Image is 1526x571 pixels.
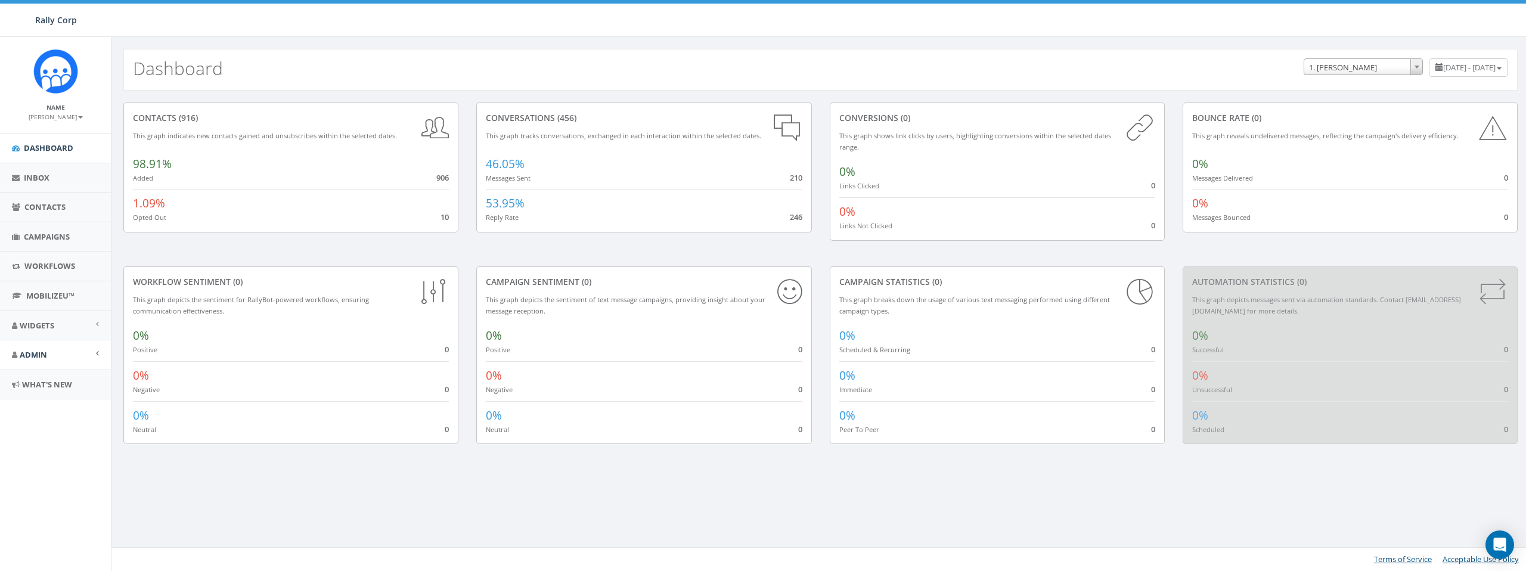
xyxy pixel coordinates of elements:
span: Widgets [20,320,54,331]
span: 0 [1151,424,1155,435]
span: (0) [1249,112,1261,123]
span: (456) [555,112,576,123]
small: This graph tracks conversations, exchanged in each interaction within the selected dates. [486,131,761,140]
small: Messages Bounced [1192,213,1251,222]
a: [PERSON_NAME] [29,111,83,122]
span: 0% [1192,368,1208,383]
span: What's New [22,379,72,390]
small: This graph reveals undelivered messages, reflecting the campaign's delivery efficiency. [1192,131,1459,140]
small: This graph indicates new contacts gained and unsubscribes within the selected dates. [133,131,397,140]
small: This graph shows link clicks by users, highlighting conversions within the selected dates range. [839,131,1111,151]
small: Added [133,173,153,182]
span: 0% [839,328,855,343]
span: 0% [486,328,502,343]
div: conversations [486,112,802,124]
h2: Dashboard [133,58,223,78]
small: Negative [133,385,160,394]
span: 0 [1504,172,1508,183]
span: 0 [1151,220,1155,231]
span: 1. James Martin [1304,59,1422,76]
span: 0% [1192,408,1208,423]
div: Open Intercom Messenger [1485,530,1514,559]
small: Scheduled [1192,425,1224,434]
span: (0) [930,276,942,287]
span: Contacts [24,201,66,212]
span: 0 [1504,212,1508,222]
small: This graph depicts messages sent via automation standards. Contact [EMAIL_ADDRESS][DOMAIN_NAME] f... [1192,295,1461,315]
small: Name [46,103,65,111]
div: Bounce Rate [1192,112,1508,124]
small: Peer To Peer [839,425,879,434]
span: 53.95% [486,195,525,211]
span: 246 [790,212,802,222]
small: Neutral [133,425,156,434]
span: 0 [445,344,449,355]
span: MobilizeU™ [26,290,75,301]
div: contacts [133,112,449,124]
small: Successful [1192,345,1224,354]
small: [PERSON_NAME] [29,113,83,121]
span: 0% [839,408,855,423]
span: Workflows [24,260,75,271]
span: 0 [445,384,449,395]
span: 0% [133,408,149,423]
span: 98.91% [133,156,172,172]
small: Opted Out [133,213,166,222]
span: [DATE] - [DATE] [1443,62,1496,73]
a: Acceptable Use Policy [1443,554,1519,564]
span: 1. James Martin [1304,58,1423,75]
span: 906 [436,172,449,183]
span: 0% [486,408,502,423]
span: (0) [1295,276,1307,287]
span: 0 [1151,344,1155,355]
span: (0) [579,276,591,287]
small: Positive [133,345,157,354]
span: 0 [1504,384,1508,395]
span: 0% [1192,156,1208,172]
small: Messages Delivered [1192,173,1253,182]
div: Automation Statistics [1192,276,1508,288]
span: Admin [20,349,47,360]
span: (916) [176,112,198,123]
small: Reply Rate [486,213,519,222]
span: Campaigns [24,231,70,242]
small: Positive [486,345,510,354]
span: 0 [798,424,802,435]
span: 46.05% [486,156,525,172]
a: Terms of Service [1374,554,1432,564]
span: 0% [486,368,502,383]
span: 0 [798,384,802,395]
div: Campaign Statistics [839,276,1155,288]
small: Negative [486,385,513,394]
span: Rally Corp [35,14,77,26]
small: This graph depicts the sentiment of text message campaigns, providing insight about your message ... [486,295,765,315]
small: Immediate [839,385,872,394]
span: 0% [839,164,855,179]
span: 0 [1151,384,1155,395]
small: This graph breaks down the usage of various text messaging performed using different campaign types. [839,295,1110,315]
small: Unsuccessful [1192,385,1232,394]
div: conversions [839,112,1155,124]
small: Links Clicked [839,181,879,190]
span: 0% [839,368,855,383]
span: 1.09% [133,195,165,211]
small: Neutral [486,425,509,434]
img: Icon_1.png [33,49,78,94]
div: Campaign Sentiment [486,276,802,288]
small: Scheduled & Recurring [839,345,910,354]
span: Dashboard [24,142,73,153]
span: 0 [1504,344,1508,355]
span: 0 [1151,180,1155,191]
span: (0) [898,112,910,123]
span: 0 [798,344,802,355]
span: 0% [133,368,149,383]
div: Workflow Sentiment [133,276,449,288]
span: 0 [445,424,449,435]
span: 0% [133,328,149,343]
span: 0 [1504,424,1508,435]
small: This graph depicts the sentiment for RallyBot-powered workflows, ensuring communication effective... [133,295,369,315]
span: 0% [1192,328,1208,343]
small: Links Not Clicked [839,221,892,230]
span: 0% [839,204,855,219]
small: Messages Sent [486,173,531,182]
